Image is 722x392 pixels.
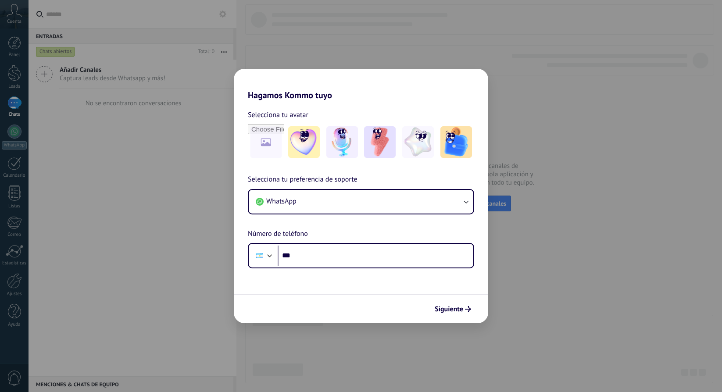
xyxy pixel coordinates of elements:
[234,69,488,100] h2: Hagamos Kommo tuyo
[266,197,297,206] span: WhatsApp
[431,302,475,317] button: Siguiente
[251,246,268,265] div: Argentina: + 54
[364,126,396,158] img: -3.jpeg
[435,306,463,312] span: Siguiente
[402,126,434,158] img: -4.jpeg
[440,126,472,158] img: -5.jpeg
[326,126,358,158] img: -2.jpeg
[248,174,357,185] span: Selecciona tu preferencia de soporte
[249,190,473,214] button: WhatsApp
[248,109,308,121] span: Selecciona tu avatar
[288,126,320,158] img: -1.jpeg
[248,228,308,240] span: Número de teléfono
